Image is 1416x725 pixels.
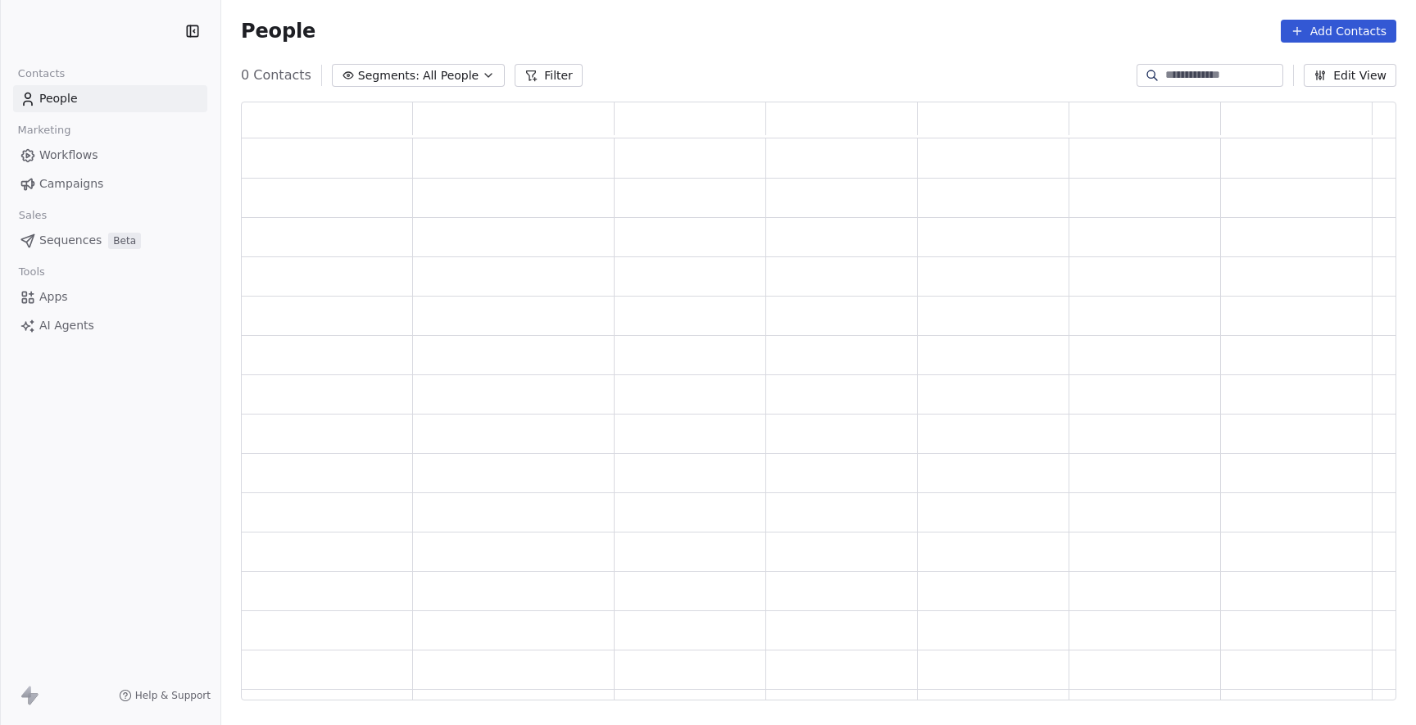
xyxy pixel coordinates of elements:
[11,61,72,86] span: Contacts
[39,232,102,249] span: Sequences
[39,288,68,306] span: Apps
[515,64,583,87] button: Filter
[358,67,420,84] span: Segments:
[108,233,141,249] span: Beta
[1304,64,1396,87] button: Edit View
[13,170,207,197] a: Campaigns
[39,175,103,193] span: Campaigns
[13,283,207,310] a: Apps
[39,147,98,164] span: Workflows
[13,142,207,169] a: Workflows
[135,689,211,702] span: Help & Support
[423,67,479,84] span: All People
[39,90,78,107] span: People
[39,317,94,334] span: AI Agents
[13,312,207,339] a: AI Agents
[241,66,311,85] span: 0 Contacts
[13,85,207,112] a: People
[241,19,315,43] span: People
[1281,20,1396,43] button: Add Contacts
[11,203,54,228] span: Sales
[11,118,78,143] span: Marketing
[119,689,211,702] a: Help & Support
[13,227,207,254] a: SequencesBeta
[11,260,52,284] span: Tools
